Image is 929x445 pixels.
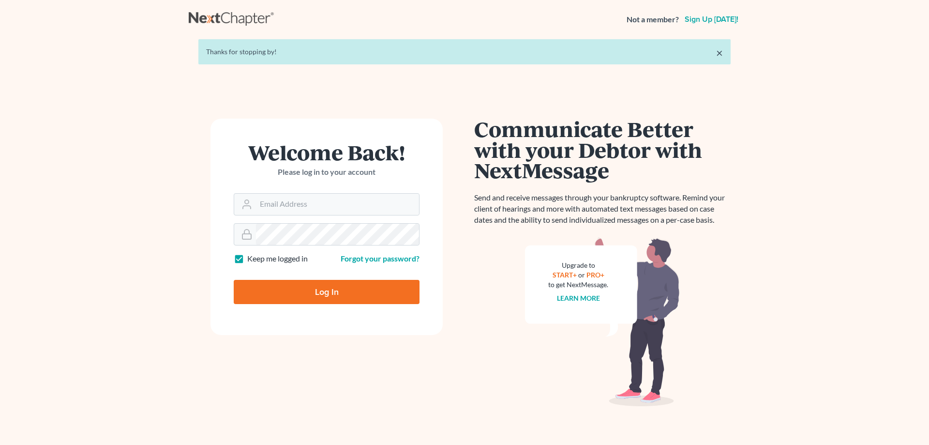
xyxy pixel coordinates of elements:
span: or [578,271,585,279]
input: Email Address [256,194,419,215]
img: nextmessage_bg-59042aed3d76b12b5cd301f8e5b87938c9018125f34e5fa2b7a6b67550977c72.svg [525,237,680,407]
p: Send and receive messages through your bankruptcy software. Remind your client of hearings and mo... [474,192,731,226]
h1: Communicate Better with your Debtor with NextMessage [474,119,731,181]
div: to get NextMessage. [548,280,608,290]
h1: Welcome Back! [234,142,420,163]
label: Keep me logged in [247,253,308,264]
p: Please log in to your account [234,167,420,178]
a: PRO+ [586,271,604,279]
div: Upgrade to [548,261,608,270]
a: Learn more [557,294,600,302]
a: Sign up [DATE]! [683,15,740,23]
div: Thanks for stopping by! [206,47,723,57]
a: Forgot your password? [341,254,420,263]
input: Log In [234,280,420,304]
a: START+ [553,271,577,279]
strong: Not a member? [627,14,679,25]
a: × [716,47,723,59]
